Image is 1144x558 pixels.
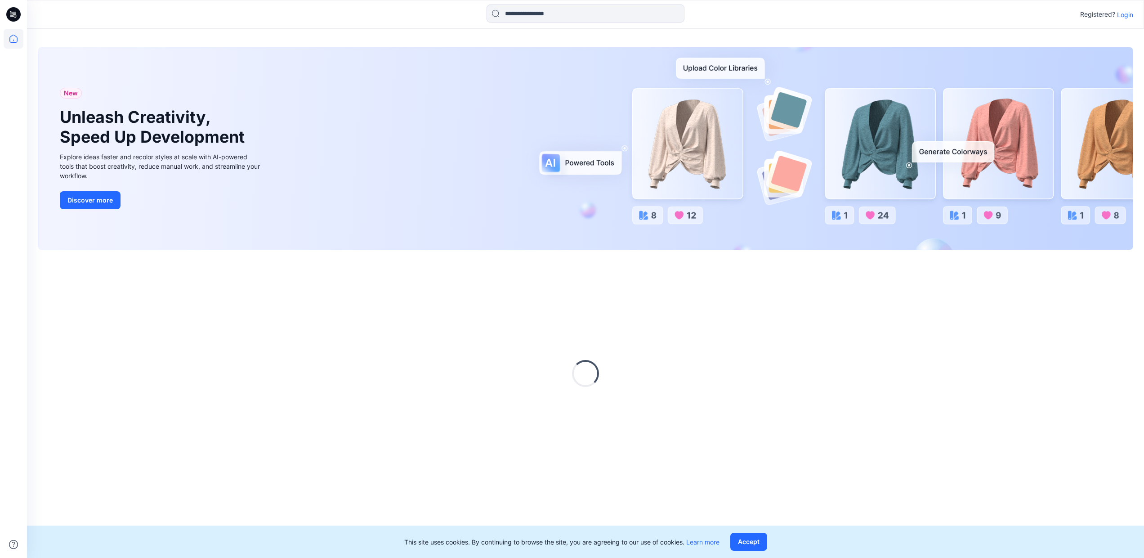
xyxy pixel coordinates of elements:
[60,191,121,209] button: Discover more
[730,533,767,551] button: Accept
[60,108,249,146] h1: Unleash Creativity, Speed Up Development
[64,88,78,99] span: New
[686,538,719,546] a: Learn more
[60,191,262,209] a: Discover more
[1080,9,1115,20] p: Registered?
[60,152,262,180] div: Explore ideas faster and recolor styles at scale with AI-powered tools that boost creativity, red...
[1117,10,1133,19] p: Login
[404,537,719,547] p: This site uses cookies. By continuing to browse the site, you are agreeing to our use of cookies.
